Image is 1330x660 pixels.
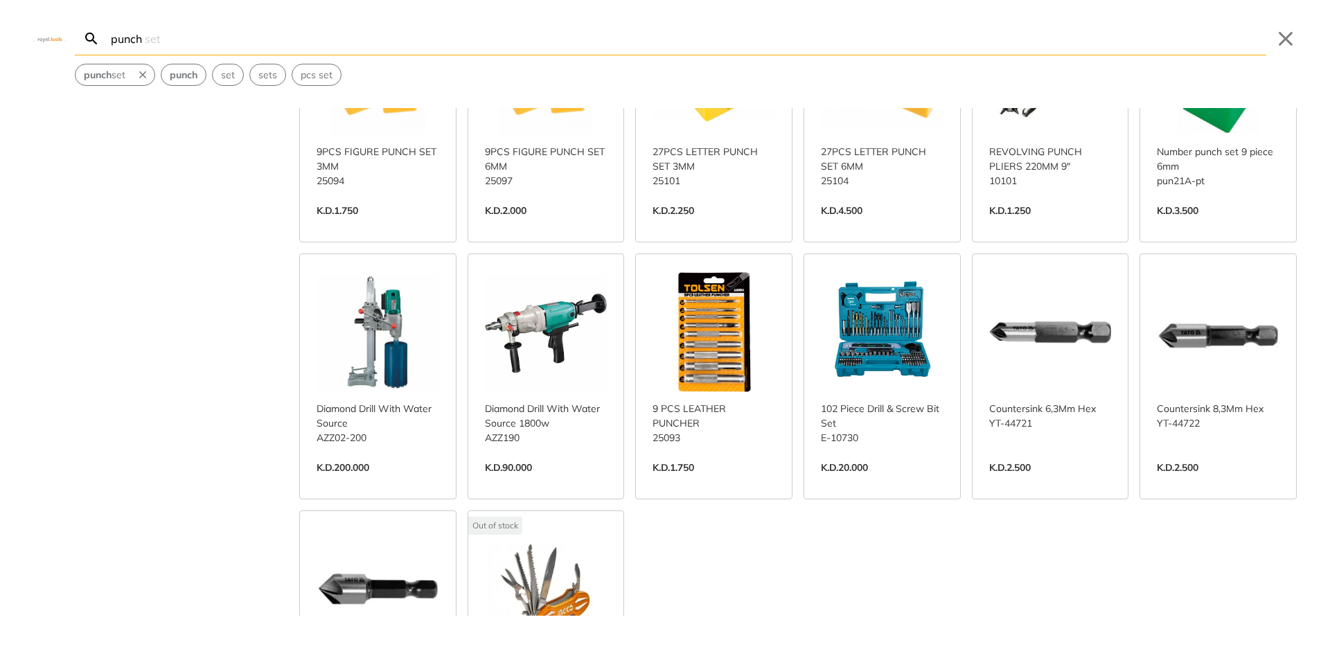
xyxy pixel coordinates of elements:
button: Select suggestion: punch [161,64,206,85]
button: Select suggestion: pcs set [292,64,341,85]
span: set [221,68,235,82]
svg: Remove suggestion: punch set [136,69,149,81]
div: Suggestion: pcs set [292,64,342,86]
div: Suggestion: punch set [75,64,155,86]
strong: punch [170,69,197,81]
span: set [84,68,125,82]
svg: Search [83,30,100,47]
span: sets [258,68,277,82]
img: Close [33,35,66,42]
div: Out of stock [468,517,522,535]
button: Remove suggestion: punch set [134,64,154,85]
button: Select suggestion: set [213,64,243,85]
button: Select suggestion: sets [250,64,285,85]
div: Suggestion: sets [249,64,286,86]
button: Select suggestion: punch set [76,64,134,85]
div: Suggestion: punch [161,64,206,86]
input: Search… [108,22,1266,55]
span: pcs set [301,68,332,82]
strong: punch [84,69,112,81]
button: Close [1275,28,1297,50]
div: Suggestion: set [212,64,244,86]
